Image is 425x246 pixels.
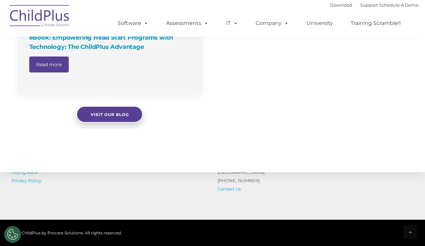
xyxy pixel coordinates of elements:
[330,2,352,8] a: Download
[7,230,122,235] span: © 2025 ChildPlus by Procare Solutions. All rights reserved.
[330,2,418,8] font: |
[29,57,69,72] a: Read more
[12,170,38,175] a: Giving Back
[217,152,310,193] p: [STREET_ADDRESS] Suite 1000 [GEOGRAPHIC_DATA] [PHONE_NUMBER]
[76,106,143,123] a: Visit our blog
[12,178,41,183] a: Privacy Policy
[344,17,407,30] a: Training Scramble!!
[360,2,378,8] a: Support
[29,33,192,52] h4: eBook: Empowering Head Start Programs with Technology: The ChildPlus Advantage
[249,17,296,30] a: Company
[219,17,245,30] a: IT
[4,226,21,243] button: Cookies Settings
[379,2,418,8] a: Schedule A Demo
[159,17,215,30] a: Assessments
[217,186,241,191] a: Contact Us
[91,112,129,117] span: Visit our blog
[300,17,340,30] a: University
[111,17,155,30] a: Software
[7,0,73,34] img: ChildPlus by Procare Solutions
